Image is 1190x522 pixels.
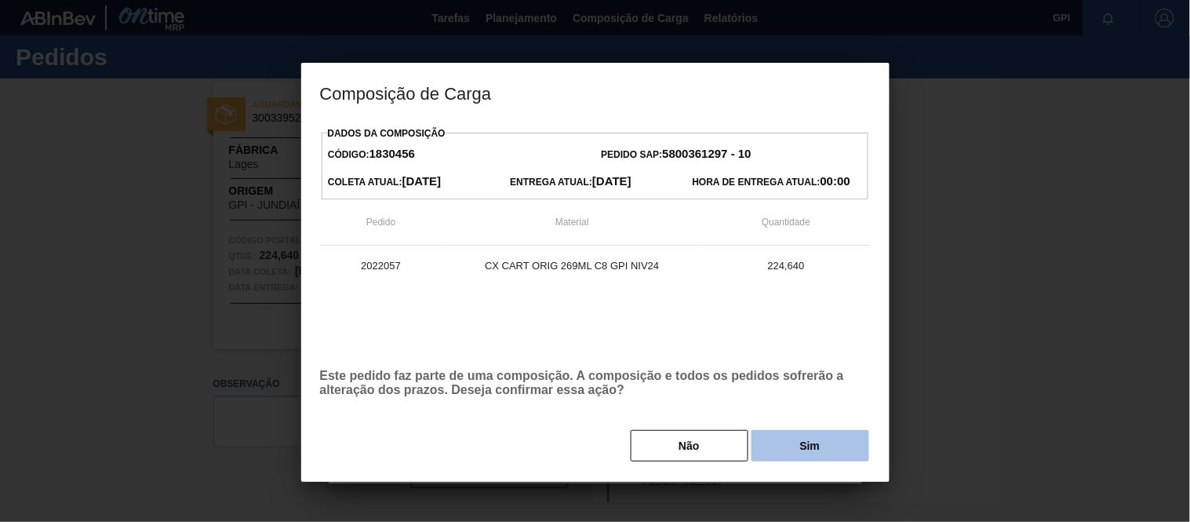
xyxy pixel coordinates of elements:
[328,128,446,139] label: Dados da Composição
[510,177,631,188] span: Entrega Atual:
[402,174,442,188] strong: [DATE]
[602,149,751,160] span: Pedido SAP:
[328,149,415,160] span: Código:
[301,63,890,122] h3: Composição de Carga
[663,147,751,160] strong: 5800361297 - 10
[592,174,631,188] strong: [DATE]
[821,174,850,188] strong: 00:00
[751,430,869,462] button: Sim
[762,217,810,228] span: Quantidade
[366,217,395,228] span: Pedido
[442,246,702,285] td: CX CART ORIG 269ML C8 GPI NIV24
[693,177,850,188] span: Hora de Entrega Atual:
[631,430,748,462] button: Não
[328,177,441,188] span: Coleta Atual:
[320,246,442,285] td: 2022057
[369,147,415,160] strong: 1830456
[702,246,871,285] td: 224,640
[555,217,589,228] span: Material
[320,369,871,397] p: Este pedido faz parte de uma composição. A composição e todos os pedidos sofrerão a alteração dos...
